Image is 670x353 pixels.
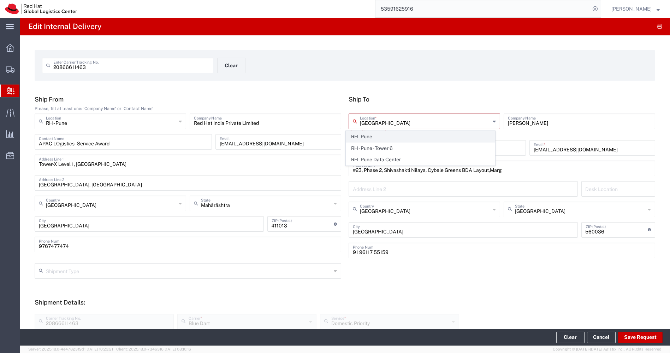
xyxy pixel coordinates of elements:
span: RH - Pune - Tower 6 [346,143,495,154]
h5: Ship From [35,96,341,103]
span: RH - Pune [346,131,495,142]
button: Clear [556,332,585,343]
span: Nilesh Shinde [611,5,652,13]
button: [PERSON_NAME] [611,5,660,13]
span: RH - Pune Data Center [346,154,495,165]
span: Server: 2025.18.0-4e47823f9d1 [28,347,113,351]
h4: Edit Internal Delivery [28,18,101,35]
span: [DATE] 10:23:21 [85,347,113,351]
input: Search for shipment number, reference number [375,0,590,17]
div: Please, fill at least one: 'Company Name' or 'Contact Name' [35,105,341,112]
button: Clear [217,58,245,73]
span: Client: 2025.18.0-7346316 [116,347,191,351]
button: Save Request [618,332,663,343]
span: [DATE] 08:10:16 [164,347,191,351]
div: This field is required [349,129,500,135]
h5: Ship To [349,96,655,103]
h5: Shipment Details: [35,299,655,306]
a: Cancel [587,332,616,343]
img: logo [5,4,77,14]
span: Copyright © [DATE]-[DATE] Agistix Inc., All Rights Reserved [553,346,662,352]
